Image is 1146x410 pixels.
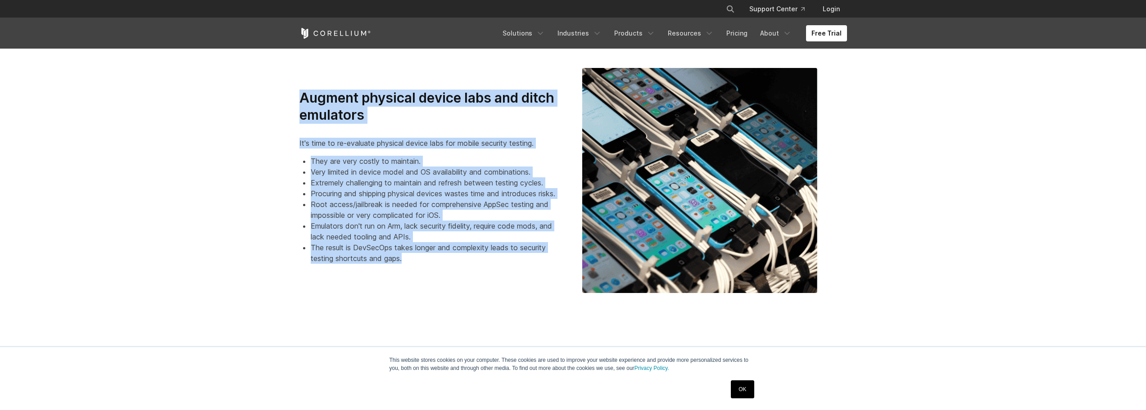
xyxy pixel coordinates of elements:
[311,242,564,264] li: The result is DevSecOps takes longer and complexity leads to security testing shortcuts and gaps.
[806,25,847,41] a: Free Trial
[721,25,753,41] a: Pricing
[299,28,371,39] a: Corellium Home
[311,177,564,188] li: Extremely challenging to maintain and refresh between testing cycles.
[497,25,847,41] div: Navigation Menu
[311,188,564,199] li: Procuring and shipping physical devices wastes time and introduces risks.
[731,380,754,398] a: OK
[299,138,564,149] p: It's time to re-evaluate physical device labs for mobile security testing.
[815,1,847,17] a: Login
[497,25,550,41] a: Solutions
[609,25,661,41] a: Products
[755,25,797,41] a: About
[715,1,847,17] div: Navigation Menu
[311,199,564,221] li: Root access/jailbreak is needed for comprehensive AppSec testing and impossible or very complicat...
[742,1,812,17] a: Support Center
[662,25,719,41] a: Resources
[722,1,738,17] button: Search
[299,90,564,123] h3: Augment physical device labs and ditch emulators
[552,25,607,41] a: Industries
[311,221,564,242] li: Emulators don't run on Arm, lack security fidelity, require code mods, and lack needed tooling an...
[582,68,817,293] img: Virtualize Mobile App DevSecOps to Reduce Costs
[634,365,669,371] a: Privacy Policy.
[311,167,564,177] li: Very limited in device model and OS availability and combinations.
[311,156,564,167] li: They are very costly to maintain.
[390,356,757,372] p: This website stores cookies on your computer. These cookies are used to improve your website expe...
